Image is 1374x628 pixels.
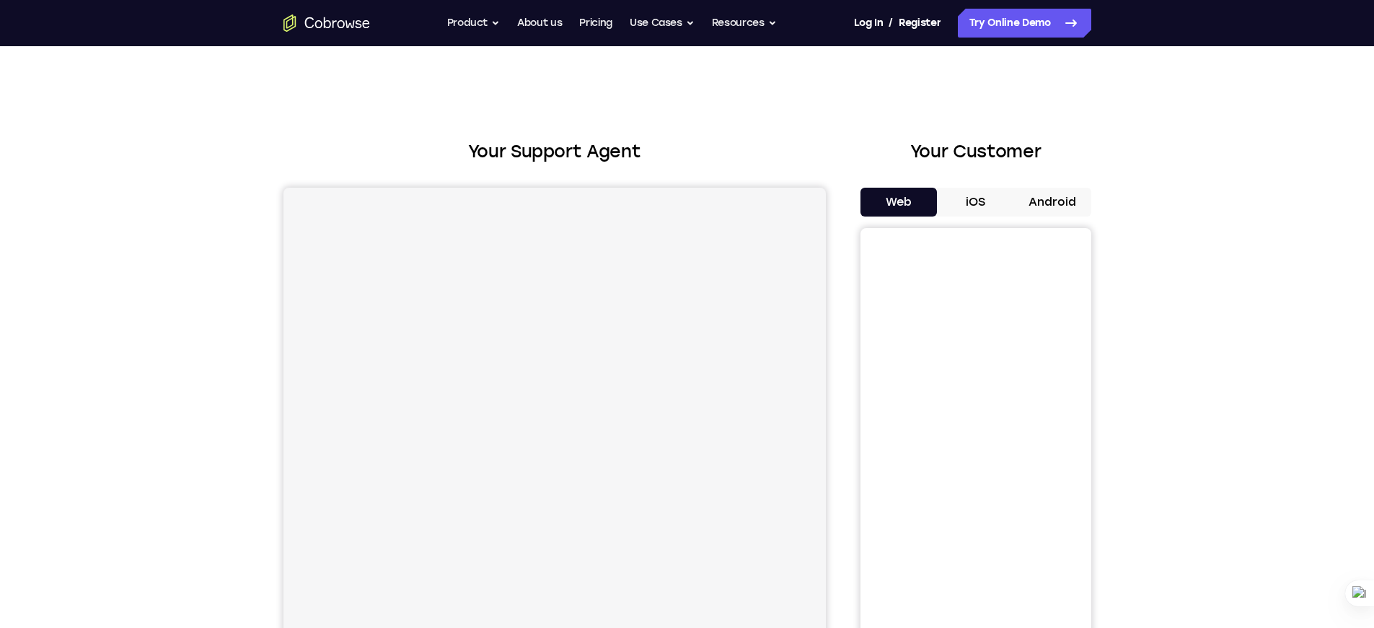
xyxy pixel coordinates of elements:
a: Log In [854,9,883,38]
button: iOS [937,188,1014,217]
button: Android [1014,188,1091,217]
a: Pricing [579,9,612,38]
button: Web [860,188,938,217]
span: / [889,14,893,32]
h2: Your Customer [860,139,1091,165]
button: Resources [712,9,777,38]
a: Register [899,9,941,38]
button: Use Cases [630,9,695,38]
h2: Your Support Agent [283,139,826,165]
a: About us [517,9,562,38]
a: Go to the home page [283,14,370,32]
a: Try Online Demo [958,9,1091,38]
button: Product [447,9,501,38]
